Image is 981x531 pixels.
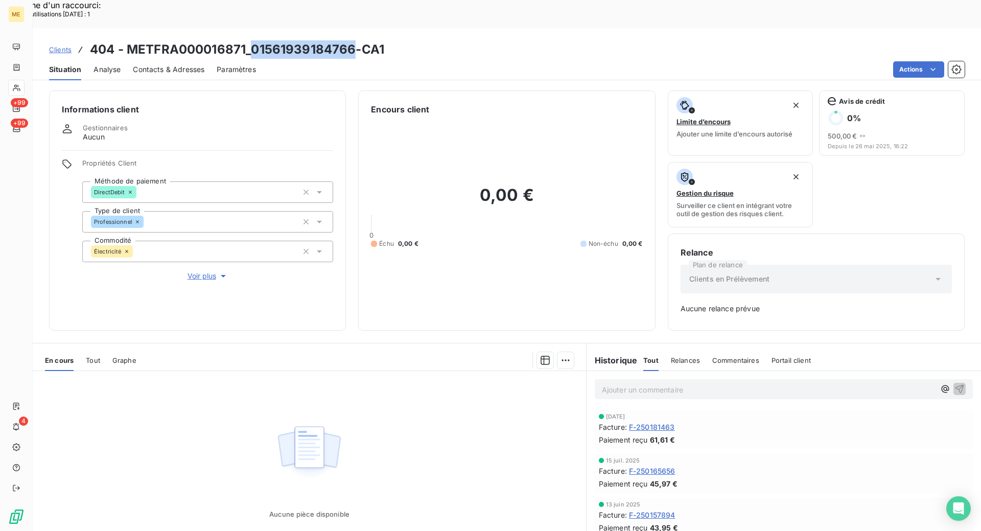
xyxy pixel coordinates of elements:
[587,354,638,366] h6: Historique
[83,124,128,132] span: Gestionnaires
[650,434,675,445] span: 61,61 €
[276,421,342,484] img: Empty state
[629,466,675,476] span: F-250165656
[599,422,627,432] span: Facture :
[90,40,384,59] h3: 404 - METFRA000016871_01561939184766-CA1
[599,434,648,445] span: Paiement reçu
[94,189,125,195] span: DirectDebit
[94,248,122,255] span: Électricité
[133,247,141,256] input: Ajouter une valeur
[676,201,805,218] span: Surveiller ce client en intégrant votre outil de gestion des risques client.
[712,356,759,364] span: Commentaires
[269,510,349,518] span: Aucune pièce disponible
[144,217,152,226] input: Ajouter une valeur
[8,509,25,525] img: Logo LeanPay
[86,356,100,364] span: Tout
[371,185,642,216] h2: 0,00 €
[94,219,132,225] span: Professionnel
[676,130,792,138] span: Ajouter une limite d’encours autorisé
[62,103,333,116] h6: Informations client
[668,90,813,156] button: Limite d’encoursAjouter une limite d’encours autorisé
[49,45,72,54] span: Clients
[839,97,885,105] span: Avis de crédit
[82,270,333,282] button: Voir plus
[946,496,971,521] div: Open Intercom Messenger
[398,239,418,248] span: 0,00 €
[19,417,28,426] span: 4
[828,132,857,140] span: 500,00 €
[371,103,429,116] h6: Encours client
[668,162,813,227] button: Gestion du risqueSurveiller ce client en intégrant votre outil de gestion des risques client.
[681,304,952,314] span: Aucune relance prévue
[136,188,145,197] input: Ajouter une valeur
[49,44,72,55] a: Clients
[11,98,28,107] span: +99
[606,413,625,420] span: [DATE]
[671,356,700,364] span: Relances
[83,132,105,142] span: Aucun
[643,356,659,364] span: Tout
[599,510,627,520] span: Facture :
[629,422,675,432] span: F-250181463
[82,159,333,173] span: Propriétés Client
[676,189,734,197] span: Gestion du risque
[379,239,394,248] span: Échu
[369,231,373,239] span: 0
[893,61,944,78] button: Actions
[589,239,618,248] span: Non-échu
[188,271,228,281] span: Voir plus
[629,510,675,520] span: F-250157894
[217,64,256,75] span: Paramètres
[622,239,643,248] span: 0,00 €
[49,64,81,75] span: Situation
[772,356,811,364] span: Portail client
[133,64,204,75] span: Contacts & Adresses
[681,246,952,259] h6: Relance
[676,118,731,126] span: Limite d’encours
[11,119,28,128] span: +99
[847,113,861,123] h6: 0 %
[45,356,74,364] span: En cours
[599,466,627,476] span: Facture :
[689,274,769,284] span: Clients en Prélèvement
[112,356,136,364] span: Graphe
[599,478,648,489] span: Paiement reçu
[828,143,956,149] span: Depuis le 26 mai 2025, 16:22
[606,501,641,507] span: 13 juin 2025
[650,478,678,489] span: 45,97 €
[606,457,640,464] span: 15 juil. 2025
[94,64,121,75] span: Analyse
